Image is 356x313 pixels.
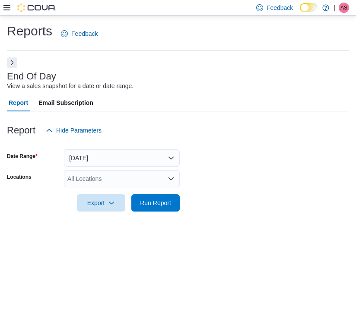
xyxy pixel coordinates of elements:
span: AS [340,3,347,13]
button: Next [7,57,17,68]
a: Feedback [57,25,101,42]
div: Amanda Styka [339,3,349,13]
span: Report [9,94,28,111]
p: | [334,3,335,13]
button: Run Report [131,194,180,212]
h3: Report [7,125,35,136]
div: View a sales snapshot for a date or date range. [7,82,133,91]
span: Feedback [71,29,98,38]
button: Export [77,194,125,212]
span: Hide Parameters [56,126,102,135]
label: Date Range [7,153,38,160]
span: Run Report [140,199,171,207]
img: Cova [17,3,56,12]
label: Locations [7,174,32,180]
button: Open list of options [168,175,175,182]
input: Dark Mode [300,3,318,12]
span: Export [82,194,120,212]
h1: Reports [7,22,52,40]
span: Email Subscription [38,94,93,111]
h3: End Of Day [7,71,56,82]
button: Hide Parameters [42,122,105,139]
button: [DATE] [64,149,180,167]
span: Feedback [267,3,293,12]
